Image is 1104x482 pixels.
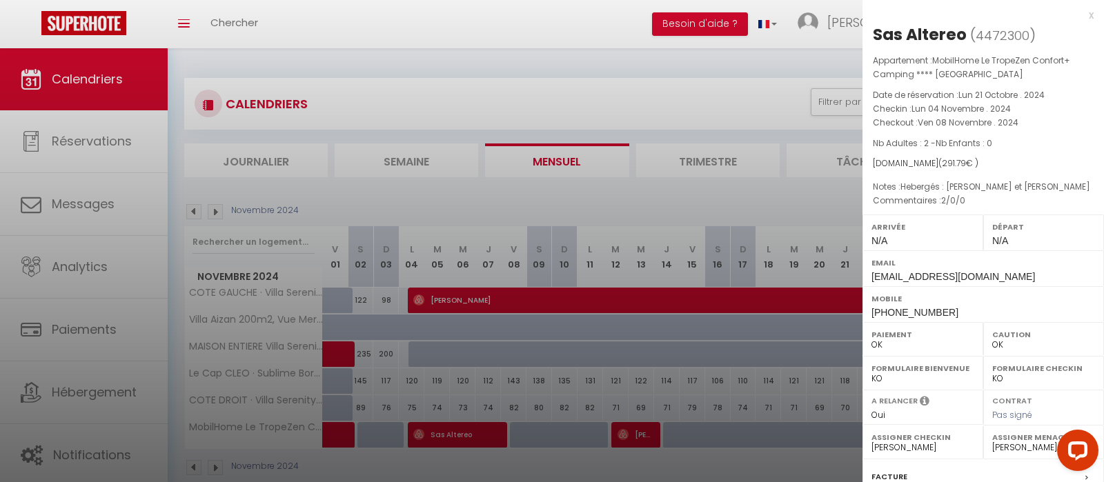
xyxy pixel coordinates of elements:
span: Nb Adultes : 2 - [873,137,992,149]
span: 2/0/0 [941,194,965,206]
span: N/A [992,235,1008,246]
span: Lun 04 Novembre . 2024 [911,103,1011,114]
p: Date de réservation : [873,88,1094,102]
label: Assigner Menage [992,430,1095,444]
label: Caution [992,328,1095,341]
span: ( ) [970,26,1036,45]
ringoverc2c-84e06f14122c: Call with Ringover [871,307,958,318]
span: 4472300 [976,27,1029,44]
span: 291.79 [942,157,966,169]
label: Arrivée [871,220,974,234]
span: ( € ) [938,157,978,169]
span: [EMAIL_ADDRESS][DOMAIN_NAME] [871,271,1035,282]
label: Assigner Checkin [871,430,974,444]
iframe: LiveChat chat widget [1046,424,1104,482]
label: Formulaire Checkin [992,361,1095,375]
label: Formulaire Bienvenue [871,361,974,375]
label: Départ [992,220,1095,234]
label: Contrat [992,395,1032,404]
p: Notes : [873,180,1094,194]
p: Checkout : [873,116,1094,130]
p: Commentaires : [873,194,1094,208]
span: Lun 21 Octobre . 2024 [958,89,1045,101]
span: Pas signé [992,409,1032,421]
div: [DOMAIN_NAME] [873,157,1094,170]
span: N/A [871,235,887,246]
label: Paiement [871,328,974,341]
div: Sas Altereo [873,23,967,46]
p: Appartement : [873,54,1094,81]
span: Nb Enfants : 0 [936,137,992,149]
ringoverc2c-number-84e06f14122c: [PHONE_NUMBER] [871,307,958,318]
label: A relancer [871,395,918,407]
p: Checkin : [873,102,1094,116]
i: Sélectionner OUI si vous souhaiter envoyer les séquences de messages post-checkout [920,395,929,410]
div: x [862,7,1094,23]
label: Email [871,256,1095,270]
span: MobilHome Le TropeZen Confort+ Camping **** [GEOGRAPHIC_DATA] [873,54,1070,80]
span: Ven 08 Novembre . 2024 [918,117,1018,128]
label: Mobile [871,292,1095,305]
span: Hebergés : [PERSON_NAME] et [PERSON_NAME] [900,181,1090,192]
